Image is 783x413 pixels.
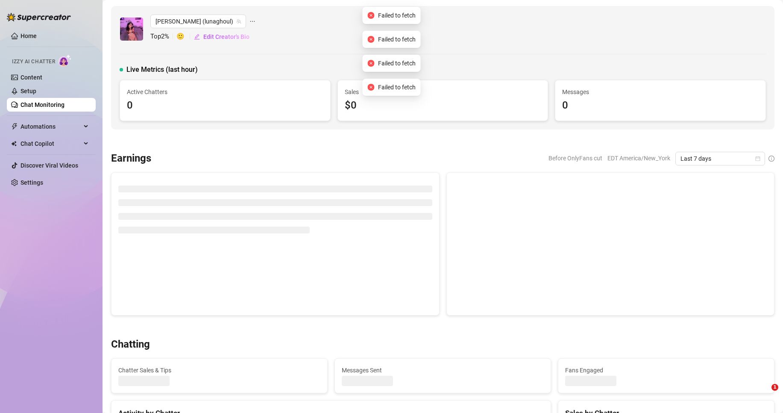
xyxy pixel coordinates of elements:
span: Chat Copilot [21,137,81,150]
span: Before OnlyFans cut [548,152,602,165]
span: close-circle [368,12,375,19]
span: 1 [771,384,778,391]
span: Sales [345,87,541,97]
span: Messages [562,87,759,97]
span: Active Chatters [127,87,323,97]
span: edit [194,34,200,40]
span: Luna (lunaghoul) [155,15,241,28]
span: Failed to fetch [378,11,416,20]
img: Chat Copilot [11,141,17,147]
div: 0 [562,97,759,114]
span: Fans Engaged [565,366,767,375]
a: Content [21,74,42,81]
a: Home [21,32,37,39]
button: Edit Creator's Bio [194,30,250,44]
h3: Chatting [111,338,150,351]
a: Chat Monitoring [21,101,65,108]
span: Failed to fetch [378,35,416,44]
span: Failed to fetch [378,59,416,68]
span: info-circle [768,156,774,162]
span: Last 7 days [680,152,760,165]
span: Automations [21,120,81,133]
span: EDT America/New_York [607,152,670,165]
a: Setup [21,88,36,94]
a: Discover Viral Videos [21,162,78,169]
span: Top 2 % [150,32,176,42]
iframe: Intercom live chat [754,384,774,404]
span: Chatter Sales & Tips [118,366,320,375]
span: close-circle [368,84,375,91]
div: $0 [345,97,541,114]
img: AI Chatter [59,54,72,67]
span: ellipsis [249,15,255,28]
img: Luna [120,18,143,41]
span: team [236,19,241,24]
span: close-circle [368,60,375,67]
a: Settings [21,179,43,186]
h3: Earnings [111,152,151,165]
span: thunderbolt [11,123,18,130]
span: Messages Sent [342,366,544,375]
span: Edit Creator's Bio [203,33,249,40]
span: calendar [755,156,760,161]
span: Failed to fetch [378,83,416,92]
span: Izzy AI Chatter [12,58,55,66]
span: 🙂 [176,32,194,42]
img: logo-BBDzfeDw.svg [7,13,71,21]
span: close-circle [368,36,375,43]
span: Live Metrics (last hour) [126,65,198,75]
div: 0 [127,97,323,114]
